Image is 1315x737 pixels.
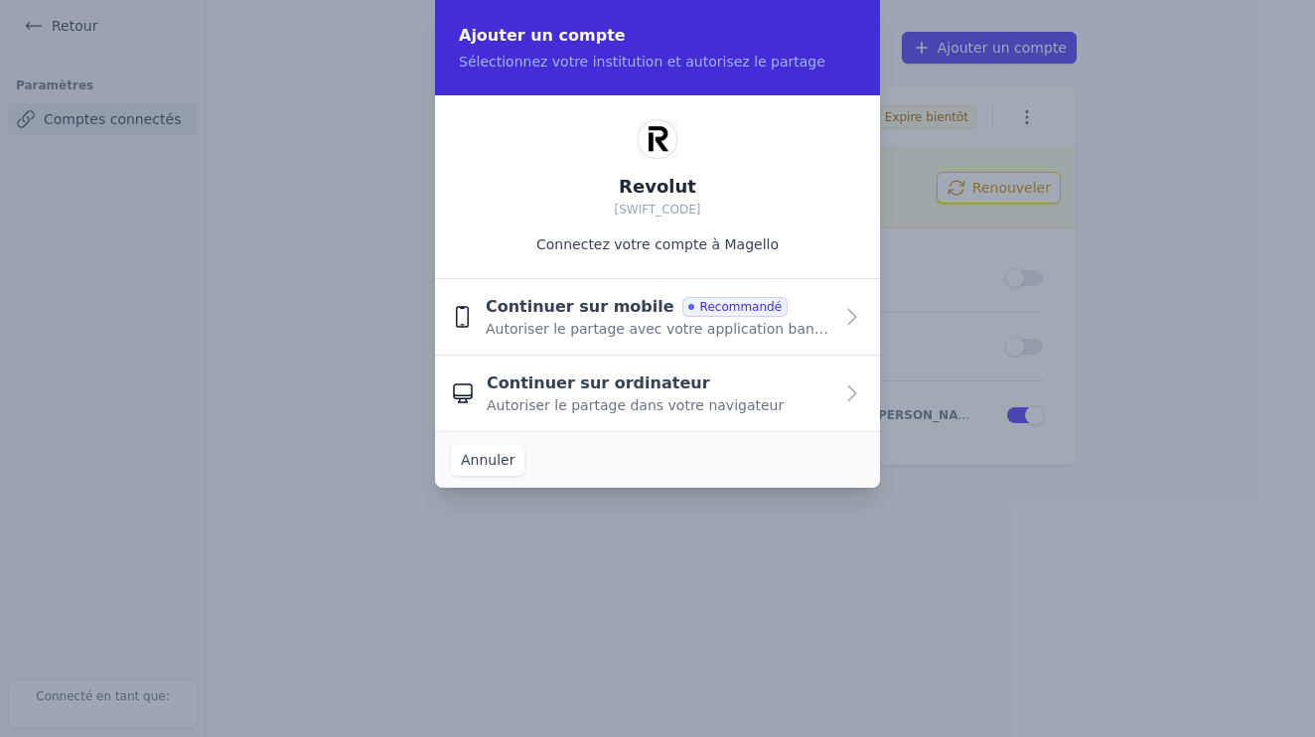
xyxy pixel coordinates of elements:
button: Continuer sur mobile Recommandé Autoriser le partage avec votre application bancaire [435,279,880,356]
span: [SWIFT_CODE] [614,203,700,217]
span: Recommandé [682,297,788,317]
span: Continuer sur mobile [486,295,674,319]
p: Sélectionnez votre institution et autorisez le partage [459,52,856,72]
span: Autoriser le partage dans votre navigateur [487,395,784,415]
span: Continuer sur ordinateur [487,371,710,395]
h2: Ajouter un compte [459,24,856,48]
h2: Revolut [614,175,700,199]
button: Annuler [451,444,524,476]
button: Continuer sur ordinateur Autoriser le partage dans votre navigateur [435,356,880,431]
span: Autoriser le partage avec votre application bancaire [486,319,832,339]
img: Revolut [638,119,677,159]
p: Connectez votre compte à Magello [536,234,779,254]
